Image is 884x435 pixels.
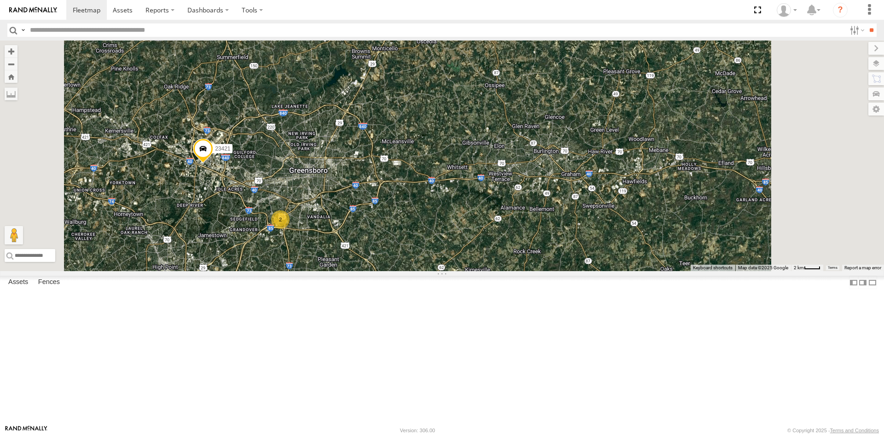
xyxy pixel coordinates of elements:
[849,276,858,289] label: Dock Summary Table to the Left
[846,23,866,37] label: Search Filter Options
[830,428,879,433] a: Terms and Conditions
[738,265,788,270] span: Map data ©2025 Google
[828,266,837,270] a: Terms (opens in new tab)
[34,276,64,289] label: Fences
[215,145,230,152] span: 23421
[5,426,47,435] a: Visit our Website
[868,103,884,116] label: Map Settings
[791,265,823,271] button: Map Scale: 2 km per 32 pixels
[271,210,290,229] div: 2
[693,265,733,271] button: Keyboard shortcuts
[9,7,57,13] img: rand-logo.svg
[5,70,17,83] button: Zoom Home
[19,23,27,37] label: Search Query
[5,45,17,58] button: Zoom in
[868,276,877,289] label: Hide Summary Table
[794,265,804,270] span: 2 km
[844,265,881,270] a: Report a map error
[5,58,17,70] button: Zoom out
[858,276,867,289] label: Dock Summary Table to the Right
[773,3,800,17] div: Andres Calderon
[5,87,17,100] label: Measure
[833,3,848,17] i: ?
[5,226,23,244] button: Drag Pegman onto the map to open Street View
[4,276,33,289] label: Assets
[787,428,879,433] div: © Copyright 2025 -
[400,428,435,433] div: Version: 306.00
